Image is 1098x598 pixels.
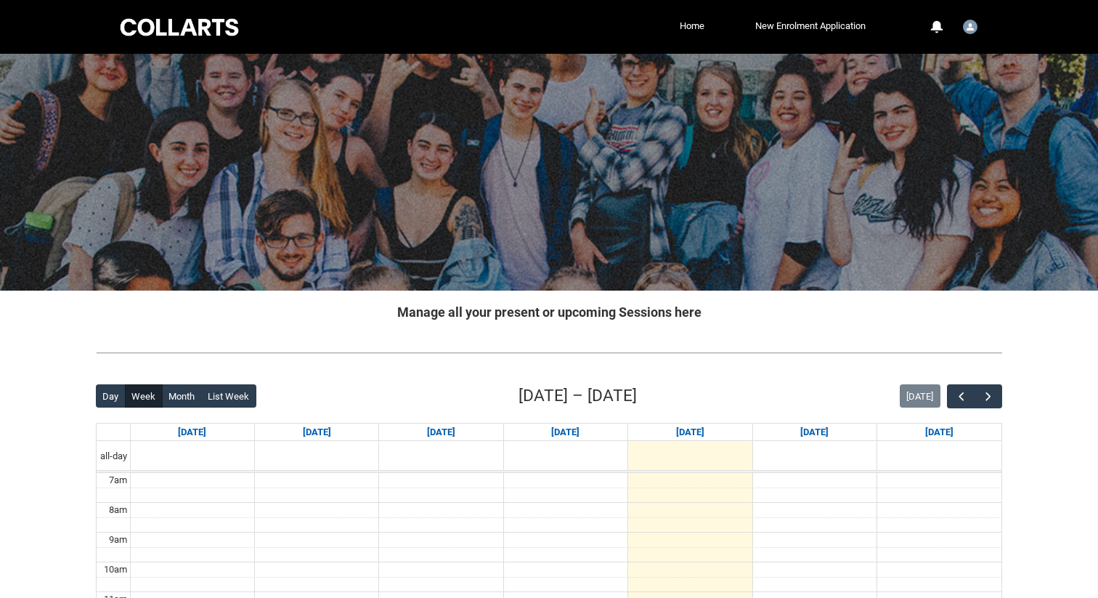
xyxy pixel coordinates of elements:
button: Week [125,384,163,408]
a: Go to September 13, 2025 [922,424,956,441]
h2: [DATE] – [DATE] [518,384,637,408]
a: Go to September 8, 2025 [300,424,334,441]
div: 9am [106,533,130,547]
a: New Enrolment Application [752,15,869,37]
a: Home [676,15,708,37]
button: Next Week [975,384,1002,408]
a: Go to September 9, 2025 [424,424,458,441]
div: 7am [106,473,130,488]
button: Month [162,384,202,408]
button: User Profile Student.jmaatou.20241477 [959,14,981,37]
div: 10am [101,562,130,577]
img: Student.jmaatou.20241477 [963,20,977,34]
a: Go to September 10, 2025 [548,424,582,441]
button: Day [96,384,126,408]
a: Go to September 12, 2025 [797,424,831,441]
span: all-day [97,449,130,464]
button: [DATE] [900,384,940,408]
img: REDU_GREY_LINE [96,345,1002,360]
a: Go to September 11, 2025 [673,424,707,441]
a: Go to September 7, 2025 [175,424,209,441]
h2: Manage all your present or upcoming Sessions here [96,302,1002,322]
button: List Week [201,384,256,408]
button: Previous Week [947,384,975,408]
div: 8am [106,503,130,517]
